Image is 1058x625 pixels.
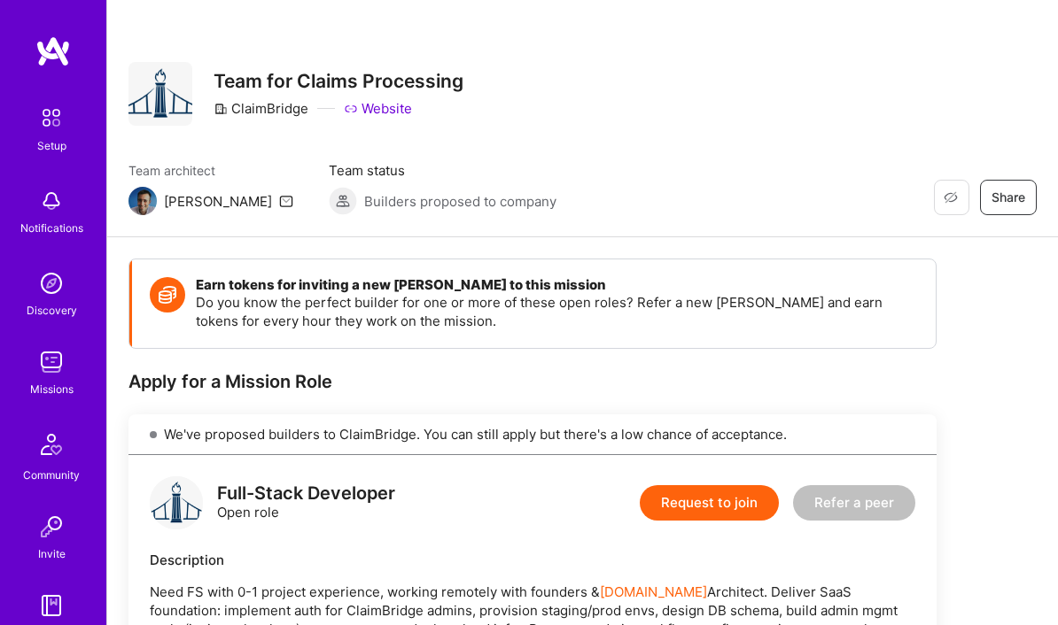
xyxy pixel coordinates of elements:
[992,189,1025,206] span: Share
[33,99,70,136] img: setup
[980,180,1037,215] button: Share
[217,484,395,521] div: Open role
[34,509,69,544] img: Invite
[364,192,556,211] span: Builders proposed to company
[34,588,69,623] img: guide book
[30,423,73,466] img: Community
[279,194,293,208] i: icon Mail
[128,187,157,215] img: Team Architect
[30,380,74,398] div: Missions
[164,192,272,211] div: [PERSON_NAME]
[150,476,203,529] img: logo
[640,485,779,521] button: Request to join
[217,484,395,503] div: Full-Stack Developer
[128,62,192,126] img: Company Logo
[214,102,228,116] i: icon CompanyGray
[214,99,308,118] div: ClaimBridge
[35,35,71,67] img: logo
[37,136,66,155] div: Setup
[329,187,357,215] img: Builders proposed to company
[344,99,412,118] a: Website
[150,277,185,312] img: Token icon
[34,344,69,380] img: teamwork
[34,266,69,301] img: discovery
[196,277,918,293] h4: Earn tokens for inviting a new [PERSON_NAME] to this mission
[128,370,937,393] div: Apply for a Mission Role
[128,161,293,180] span: Team architect
[329,161,556,180] span: Team status
[793,485,915,521] button: Refer a peer
[196,293,918,330] p: Do you know the perfect builder for one or more of these open roles? Refer a new [PERSON_NAME] an...
[34,183,69,219] img: bell
[944,190,958,204] i: icon EyeClosed
[600,583,707,600] a: [DOMAIN_NAME]
[27,301,77,320] div: Discovery
[23,466,80,484] div: Community
[38,544,66,563] div: Invite
[20,219,83,237] div: Notifications
[128,414,937,455] div: We've proposed builders to ClaimBridge. You can still apply but there's a low chance of acceptance.
[150,551,915,569] div: Description
[214,70,463,92] h3: Team for Claims Processing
